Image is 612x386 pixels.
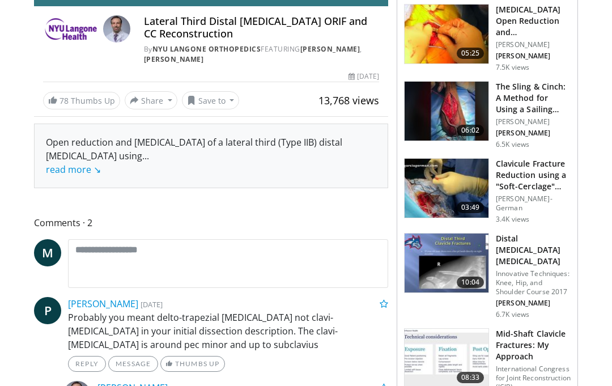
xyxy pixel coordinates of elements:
[43,15,99,43] img: NYU Langone Orthopedics
[108,356,158,372] a: Message
[496,52,571,61] p: [PERSON_NAME]
[144,44,379,65] div: By FEATURING ,
[405,5,488,63] img: d03f9492-8e94-45ae-897b-284f95b476c7.150x105_q85_crop-smart_upscale.jpg
[496,40,571,49] p: [PERSON_NAME]
[496,299,571,308] p: [PERSON_NAME]
[182,91,240,109] button: Save to
[152,44,261,54] a: NYU Langone Orthopedics
[404,233,571,319] a: 10:04 Distal [MEDICAL_DATA] [MEDICAL_DATA] Innovative Techniques: Knee, Hip, and Shoulder Course ...
[404,4,571,72] a: 05:25 [MEDICAL_DATA] Open Reduction and [MEDICAL_DATA] with Coracocl… [PERSON_NAME] [PERSON_NAME]...
[34,215,388,230] span: Comments 2
[457,372,484,383] span: 08:33
[300,44,360,54] a: [PERSON_NAME]
[496,4,571,38] h3: [MEDICAL_DATA] Open Reduction and [MEDICAL_DATA] with Coracocl…
[46,135,376,176] div: Open reduction and [MEDICAL_DATA] of a lateral third (Type IIB) distal [MEDICAL_DATA] using
[496,310,529,319] p: 6.7K views
[457,125,484,136] span: 06:02
[144,15,379,40] h4: Lateral Third Distal [MEDICAL_DATA] ORIF and CC Reconstruction
[496,63,529,72] p: 7.5K views
[457,202,484,213] span: 03:49
[405,82,488,141] img: 7469cecb-783c-4225-a461-0115b718ad32.150x105_q85_crop-smart_upscale.jpg
[103,15,130,43] img: Avatar
[43,92,120,109] a: 78 Thumbs Up
[68,356,106,372] a: Reply
[404,158,571,224] a: 03:49 Clavicule Fracture Reduction using a "Soft-Cerclage" Technique [PERSON_NAME]-German 3.4K views
[496,233,571,267] h3: Distal [MEDICAL_DATA] [MEDICAL_DATA]
[496,194,571,213] p: [PERSON_NAME]-German
[496,129,571,138] p: [PERSON_NAME]
[46,150,149,176] span: ...
[404,81,571,149] a: 06:02 The Sling & Cinch: A Method for Using a Sailing Knot to Stabilize Fr… [PERSON_NAME] [PERSON...
[141,299,163,309] small: [DATE]
[34,297,61,324] a: P
[34,239,61,266] a: M
[496,158,571,192] h3: Clavicule Fracture Reduction using a "Soft-Cerclage" Technique
[318,94,379,107] span: 13,768 views
[496,269,571,296] p: Innovative Techniques: Knee, Hip, and Shoulder Course 2017
[405,159,488,218] img: bb3bdc1e-7513-437e-9f4a-744229089954.150x105_q85_crop-smart_upscale.jpg
[46,163,101,176] a: read more ↘
[496,81,571,115] h3: The Sling & Cinch: A Method for Using a Sailing Knot to Stabilize Fr…
[348,71,379,82] div: [DATE]
[68,311,388,351] p: Probably you meant delto-trapezial [MEDICAL_DATA] not clavi-[MEDICAL_DATA] in your initial dissec...
[457,48,484,59] span: 05:25
[457,277,484,288] span: 10:04
[496,117,571,126] p: [PERSON_NAME]
[496,328,571,362] h3: Mid-Shaft Clavicle Fractures: My Approach
[496,215,529,224] p: 3.4K views
[160,356,224,372] a: Thumbs Up
[68,298,138,310] a: [PERSON_NAME]
[144,54,204,64] a: [PERSON_NAME]
[59,95,69,106] span: 78
[405,234,488,292] img: 4afdc752-6e6b-4503-b008-0f8fdd872bd6.150x105_q85_crop-smart_upscale.jpg
[496,140,529,149] p: 6.5K views
[125,91,177,109] button: Share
